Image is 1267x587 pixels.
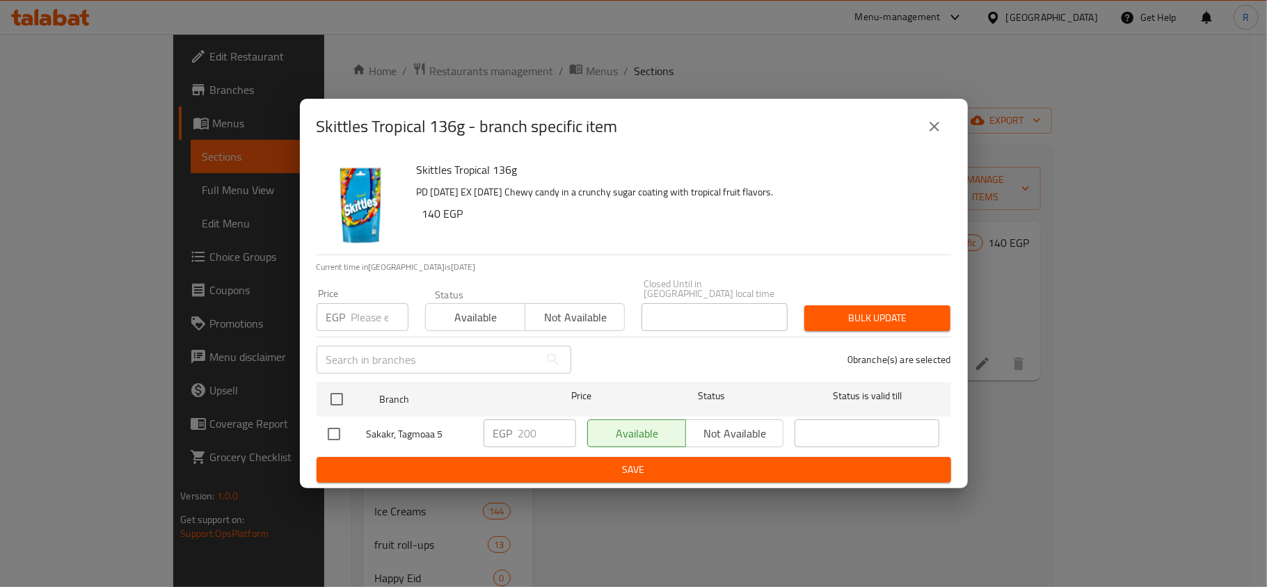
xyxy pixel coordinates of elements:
p: 0 branche(s) are selected [847,353,951,367]
button: close [918,110,951,143]
h2: Skittles Tropical 136g - branch specific item [317,115,618,138]
span: Status [639,387,783,405]
button: Bulk update [804,305,950,331]
h6: Skittles Tropical 136g [417,160,940,179]
span: Status is valid till [795,387,939,405]
p: PD [DATE] EX [DATE] Chewy candy in a crunchy sugar coating with tropical fruit flavors. [417,184,940,201]
p: EGP [326,309,346,325]
p: Current time in [GEOGRAPHIC_DATA] is [DATE] [317,261,951,273]
button: Not available [525,303,625,331]
span: Available [431,307,520,328]
button: Available [425,303,525,331]
span: Bulk update [815,309,939,327]
input: Search in branches [317,346,539,373]
span: Not available [531,307,619,328]
img: Skittles Tropical 136g [317,160,406,249]
span: Sakakr, Tagmoaa 5 [367,426,472,443]
span: Save [328,461,940,479]
h6: 140 EGP [422,204,940,223]
input: Please enter price [351,303,408,331]
button: Save [317,457,951,483]
span: Price [535,387,628,405]
input: Please enter price [518,419,576,447]
span: Branch [379,391,524,408]
p: EGP [493,425,513,442]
